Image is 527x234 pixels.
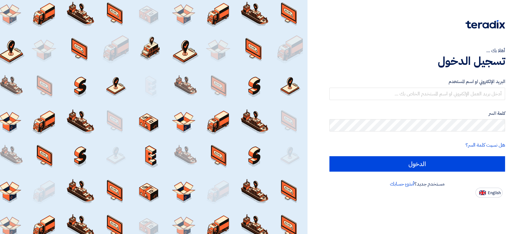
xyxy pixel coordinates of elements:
h1: تسجيل الدخول [329,54,505,68]
label: البريد الإلكتروني او اسم المستخدم [329,78,505,85]
button: English [475,188,503,198]
input: أدخل بريد العمل الإلكتروني او اسم المستخدم الخاص بك ... [329,88,505,100]
div: أهلا بك ... [329,47,505,54]
input: الدخول [329,156,505,172]
label: كلمة السر [329,110,505,117]
div: مستخدم جديد؟ [329,180,505,188]
a: أنشئ حسابك [390,180,414,188]
img: en-US.png [479,190,486,195]
a: هل نسيت كلمة السر؟ [466,141,505,149]
span: English [488,191,501,195]
img: Teradix logo [466,20,505,29]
